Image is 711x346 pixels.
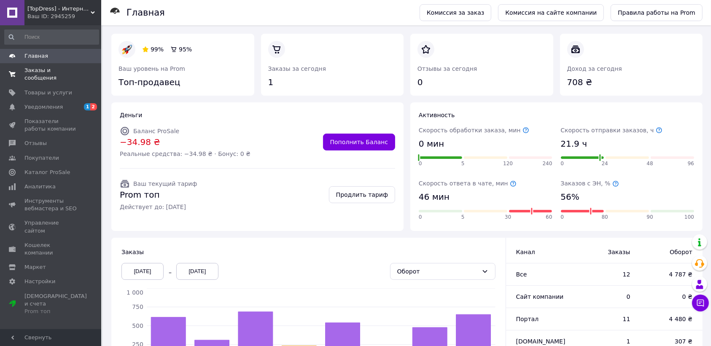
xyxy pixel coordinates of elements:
span: Маркет [24,263,46,271]
span: Отзывы [24,139,47,147]
a: Продлить тариф [329,186,395,203]
span: Портал [516,316,539,322]
span: Управление сайтом [24,219,78,234]
div: Оборот [397,267,478,276]
span: Скорость ответа в чате, мин [419,180,517,187]
input: Поиск [4,30,99,45]
span: 0 [561,160,564,167]
span: Скорость отправки заказов, ч [561,127,663,134]
span: 24 [602,160,608,167]
tspan: 1 000 [127,289,143,296]
span: 4 480 ₴ [647,315,692,323]
span: −34.98 ₴ [120,136,250,148]
span: 80 [602,214,608,221]
div: Ваш ID: 2945259 [27,13,101,20]
span: Покупатели [24,154,59,162]
span: 48 [647,160,653,167]
span: Инструменты вебмастера и SEO [24,197,78,212]
span: 60 [546,214,552,221]
span: Все [516,271,527,278]
span: 21.9 ч [561,138,587,150]
span: 0 [561,214,564,221]
span: Кошелек компании [24,241,78,257]
span: 5 [461,214,465,221]
span: Оборот [647,248,692,256]
span: 56% [561,191,579,203]
div: [DATE] [121,263,164,280]
span: 2 [90,103,97,110]
span: 99% [151,46,164,53]
span: Prom топ [120,189,197,201]
span: 1 [582,337,630,346]
span: Настройки [24,278,55,285]
span: 0 ₴ [647,292,692,301]
span: Заказы [582,248,630,256]
span: Реальные средства: −34.98 ₴ · Бонус: 0 ₴ [120,150,250,158]
span: Активность [419,112,455,118]
h1: Главная [127,8,165,18]
span: 0 мин [419,138,444,150]
span: Аналитика [24,183,56,190]
span: [TopDress] - Интернет магазин одежды для семьи 💖 [27,5,91,13]
tspan: 750 [132,303,143,310]
span: 46 мин [419,191,450,203]
span: Уведомления [24,103,63,111]
span: 11 [582,315,630,323]
span: 95% [179,46,192,53]
span: Товары и услуги [24,89,72,97]
span: 1 [84,103,91,110]
button: Чат с покупателем [692,295,709,311]
span: 4 787 ₴ [647,270,692,279]
span: 307 ₴ [647,337,692,346]
span: Главная [24,52,48,60]
span: 240 [543,160,552,167]
span: Деньги [120,112,142,118]
span: 0 [582,292,630,301]
span: 96 [688,160,694,167]
span: Действует до: [DATE] [120,203,197,211]
span: 0 [419,214,422,221]
a: Комиссия за заказ [420,4,492,21]
span: Каталог ProSale [24,169,70,176]
span: 0 [419,160,422,167]
span: 100 [684,214,694,221]
a: Правила работы на Prom [611,4,703,21]
span: 120 [503,160,513,167]
div: Prom топ [24,308,87,315]
span: Канал [516,249,535,255]
span: Заказы [121,249,144,255]
span: 5 [461,160,465,167]
span: Сайт компании [516,293,564,300]
span: 30 [505,214,511,221]
span: 12 [582,270,630,279]
span: Заказы и сообщения [24,67,78,82]
span: 90 [647,214,653,221]
span: Ваш текущий тариф [133,180,197,187]
span: [DOMAIN_NAME] [516,338,566,345]
span: Баланс ProSale [133,128,179,134]
div: [DATE] [176,263,218,280]
a: Комиссия на сайте компании [498,4,604,21]
span: [DEMOGRAPHIC_DATA] и счета [24,292,87,316]
span: Показатели работы компании [24,118,78,133]
span: Заказов с ЭН, % [561,180,619,187]
a: Пополнить Баланс [323,134,395,150]
tspan: 500 [132,322,143,329]
span: Скорость обработки заказа, мин [419,127,529,134]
